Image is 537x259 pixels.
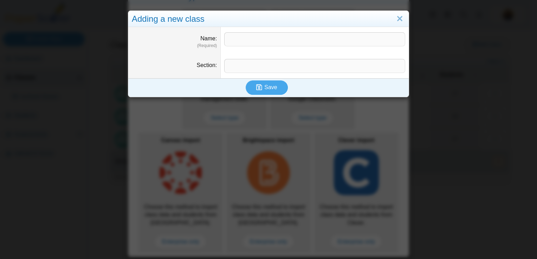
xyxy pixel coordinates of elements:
[128,11,409,27] div: Adding a new class
[197,62,217,68] label: Section
[246,80,288,94] button: Save
[264,84,277,90] span: Save
[200,35,217,41] label: Name
[132,43,217,49] dfn: (Required)
[394,13,405,25] a: Close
